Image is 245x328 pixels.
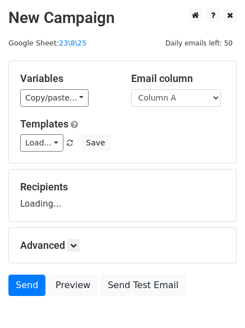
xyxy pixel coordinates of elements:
div: Loading... [20,181,225,210]
h5: Recipients [20,181,225,193]
a: 23\8\25 [59,39,86,47]
a: Load... [20,134,63,152]
h5: Variables [20,72,114,85]
button: Save [81,134,110,152]
h5: Email column [131,72,225,85]
h5: Advanced [20,239,225,252]
a: Send [8,275,45,296]
a: Daily emails left: 50 [161,39,237,47]
a: Copy/paste... [20,89,89,107]
h2: New Campaign [8,8,237,28]
a: Preview [48,275,98,296]
small: Google Sheet: [8,39,86,47]
a: Send Test Email [100,275,186,296]
span: Daily emails left: 50 [161,37,237,49]
a: Templates [20,118,68,130]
